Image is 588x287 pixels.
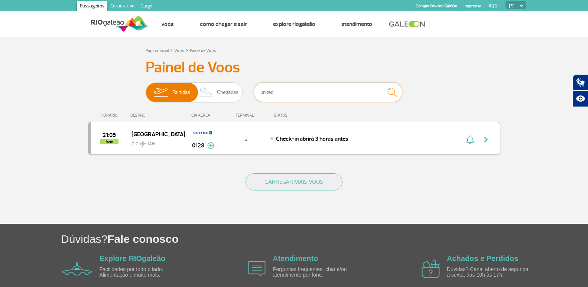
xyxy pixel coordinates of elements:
p: Perguntas frequentes, chat e/ou atendimento por fone. [273,267,358,278]
p: Facilidades por todo o lado. Alimentação e muito mais. [100,267,185,278]
div: Plugin de acessibilidade da Hand Talk. [572,74,588,107]
img: slider-desembarque [195,83,217,102]
a: > [170,46,173,54]
h1: Dúvidas? [61,231,588,247]
img: airplane icon [62,262,92,275]
span: 0128 [192,141,204,150]
button: Abrir recursos assistivos. [572,91,588,107]
a: Compra On-line GaleOn [416,4,457,9]
img: sino-painel-voo.svg [466,135,474,144]
span: Partidas [172,83,190,102]
h3: Painel de Voos [146,58,443,77]
span: Check-in abrirá 3 horas antes [276,135,348,143]
img: mais-info-painel-voo.svg [207,142,214,149]
span: 2 [244,135,248,143]
span: IAH [148,141,155,147]
a: Voos [161,20,174,28]
div: TERMINAL [222,113,270,118]
span: GIG [131,137,179,147]
span: Fale conosco [107,233,179,245]
div: DESTINO [130,113,185,118]
a: Passageiros [77,1,107,13]
p: Dúvidas? Canal aberto de segunda à sexta, das 10h às 17h. [447,267,532,278]
button: Abrir tradutor de língua de sinais. [572,74,588,91]
a: > [186,46,188,54]
div: STATUS [270,113,331,118]
a: Atendimento [341,20,372,28]
a: Como chegar e sair [200,20,247,28]
a: Corporativo [107,1,137,13]
a: Atendimento [273,254,318,262]
span: [GEOGRAPHIC_DATA] [131,129,179,139]
span: Chegadas [217,83,238,102]
a: Voos [174,48,184,53]
img: slider-embarque [149,83,172,102]
a: RQS [489,4,497,9]
a: Achados e Perdidos [447,254,518,262]
img: airplane icon [422,260,440,278]
div: CIA AÉREA [185,113,222,118]
a: Cargo [137,1,155,13]
a: Painel de Voos [190,48,216,53]
img: seta-direita-painel-voo.svg [481,135,490,144]
div: HORÁRIO [90,113,131,118]
button: CARREGAR MAIS VOOS [246,173,342,190]
img: airplane icon [248,261,266,276]
a: Página Inicial [146,48,169,53]
span: hoje [100,139,118,144]
a: Explore RIOgaleão [100,254,166,262]
a: Imprensa [465,4,481,9]
img: destiny_airplane.svg [140,141,146,147]
a: Explore RIOgaleão [273,20,315,28]
span: 2025-08-25 21:05:00 [103,133,116,138]
input: Voo, cidade ou cia aérea [254,82,402,102]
